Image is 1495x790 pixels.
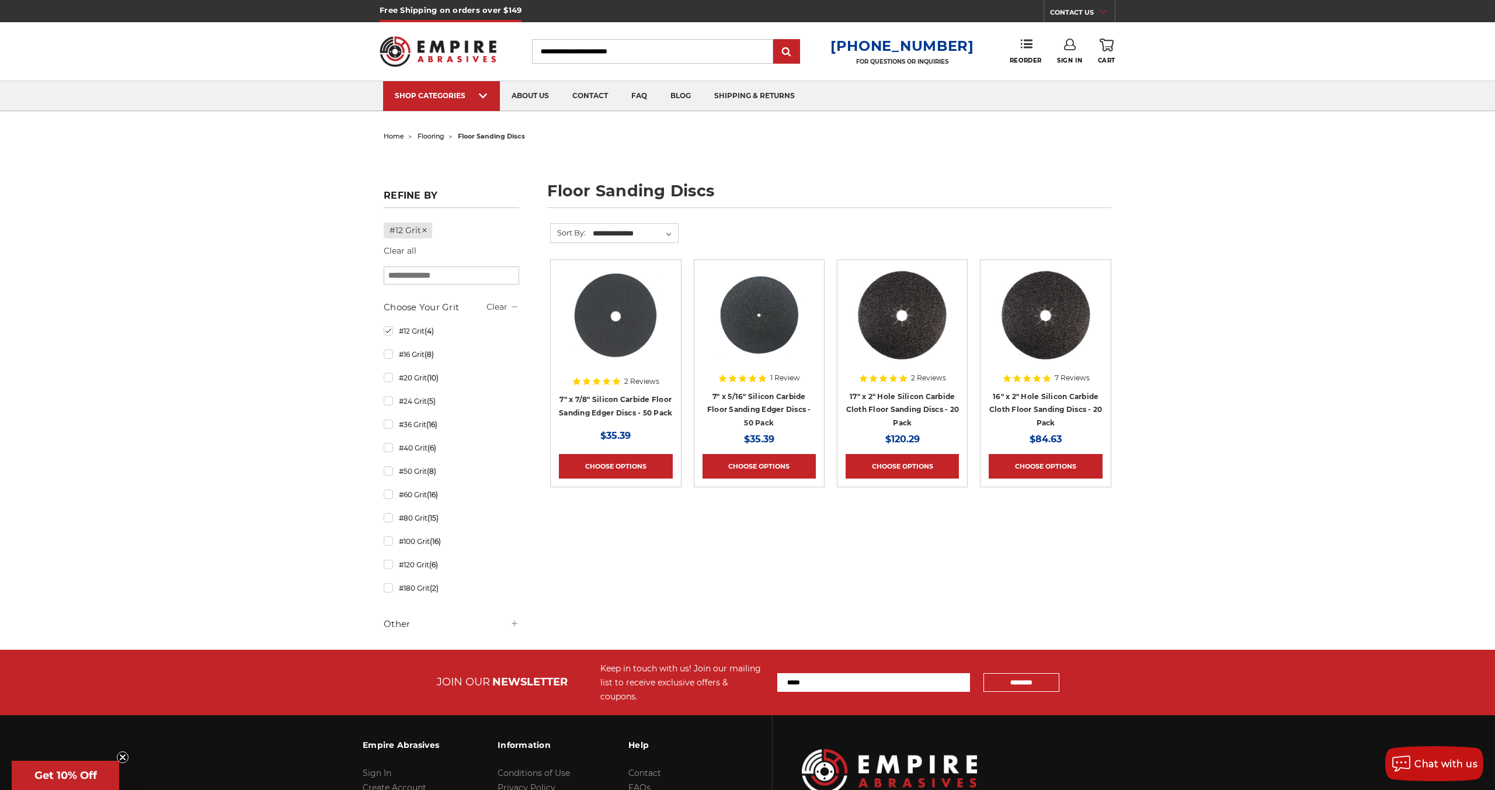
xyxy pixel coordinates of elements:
[559,454,672,479] a: Choose Options
[989,392,1103,427] a: 16" x 2" Hole Silicon Carbide Cloth Floor Sanding Discs - 20 Pack
[426,420,437,429] span: (16)
[561,81,620,111] a: contact
[395,91,488,100] div: SHOP CATEGORIES
[498,733,570,757] h3: Information
[703,454,816,479] a: Choose Options
[384,578,519,598] a: #180 Grit
[12,761,119,790] div: Get 10% OffClose teaser
[600,430,631,441] span: $35.39
[775,40,798,64] input: Submit
[1010,39,1042,64] a: Reorder
[1030,434,1062,445] span: $84.63
[380,29,496,74] img: Empire Abrasives
[437,675,490,688] span: JOIN OUR
[384,414,519,435] a: #36 Grit
[628,768,661,778] a: Contact
[429,560,438,569] span: (6)
[430,537,441,546] span: (16)
[384,555,519,575] a: #120 Grit
[744,434,774,445] span: $35.39
[1414,758,1477,770] span: Chat with us
[427,490,438,499] span: (16)
[707,392,811,427] a: 7" x 5/16" Silicon Carbide Floor Sanding Edger Discs - 50 Pack
[427,467,436,476] span: (8)
[1385,746,1483,781] button: Chat with us
[569,268,662,362] img: 7" x 7/8" Silicon Carbide Floor Sanding Edger Disc
[427,514,439,522] span: (15)
[856,268,949,362] img: Silicon Carbide 17" x 2" Cloth Floor Sanding Discs
[500,81,561,111] a: about us
[427,397,436,406] span: (5)
[384,438,519,458] a: #40 Grit
[620,81,659,111] a: faq
[425,327,434,335] span: (4)
[591,225,678,242] select: Sort By:
[492,675,568,688] span: NEWSLETTER
[384,344,519,365] a: #16 Grit
[989,268,1102,382] a: Silicon Carbide 16" x 2" Cloth Floor Sanding Discs
[1050,6,1115,22] a: CONTACT US
[559,395,672,417] a: 7" x 7/8" Silicon Carbide Floor Sanding Edger Discs - 50 Pack
[559,268,672,382] a: 7" x 7/8" Silicon Carbide Floor Sanding Edger Disc
[418,132,444,140] a: flooring
[384,223,432,238] a: #12 Grit
[498,768,570,778] a: Conditions of Use
[117,751,128,763] button: Close teaser
[384,300,519,314] h5: Choose Your Grit
[458,132,525,140] span: floor sanding discs
[384,132,404,140] a: home
[425,350,434,359] span: (8)
[1010,57,1042,64] span: Reorder
[363,768,391,778] a: Sign In
[363,733,439,757] h3: Empire Abrasives
[703,268,816,382] a: 7" x 5/16" Silicon Carbide Floor Sanding Edger Disc Coarse
[885,434,920,445] span: $120.29
[427,443,436,452] span: (6)
[384,531,519,552] a: #100 Grit
[624,378,659,385] span: 2 Reviews
[659,81,703,111] a: blog
[486,302,507,312] a: Clear
[384,461,519,481] a: #50 Grit
[384,617,519,631] h5: Other
[384,321,519,341] a: #12 Grit
[547,183,1111,208] h1: floor sanding discs
[427,373,439,382] span: (10)
[846,454,959,479] a: Choose Options
[34,769,97,782] span: Get 10% Off
[989,454,1102,479] a: Choose Options
[384,484,519,505] a: #60 Grit
[703,81,806,111] a: shipping & returns
[1098,39,1115,64] a: Cart
[1057,57,1082,64] span: Sign In
[1098,57,1115,64] span: Cart
[384,391,519,411] a: #24 Grit
[999,268,1093,362] img: Silicon Carbide 16" x 2" Cloth Floor Sanding Discs
[384,245,416,256] a: Clear all
[846,392,959,427] a: 17" x 2" Hole Silicon Carbide Cloth Floor Sanding Discs - 20 Pack
[384,190,519,208] h5: Refine by
[600,661,766,704] div: Keep in touch with us! Join our mailing list to receive exclusive offers & coupons.
[830,58,974,65] p: FOR QUESTIONS OR INQUIRIES
[628,733,707,757] h3: Help
[551,224,586,241] label: Sort By:
[384,508,519,528] a: #80 Grit
[712,268,806,362] img: 7" x 5/16" Silicon Carbide Floor Sanding Edger Disc Coarse
[830,37,974,54] a: [PHONE_NUMBER]
[846,268,959,382] a: Silicon Carbide 17" x 2" Cloth Floor Sanding Discs
[430,584,439,592] span: (2)
[384,368,519,388] a: #20 Grit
